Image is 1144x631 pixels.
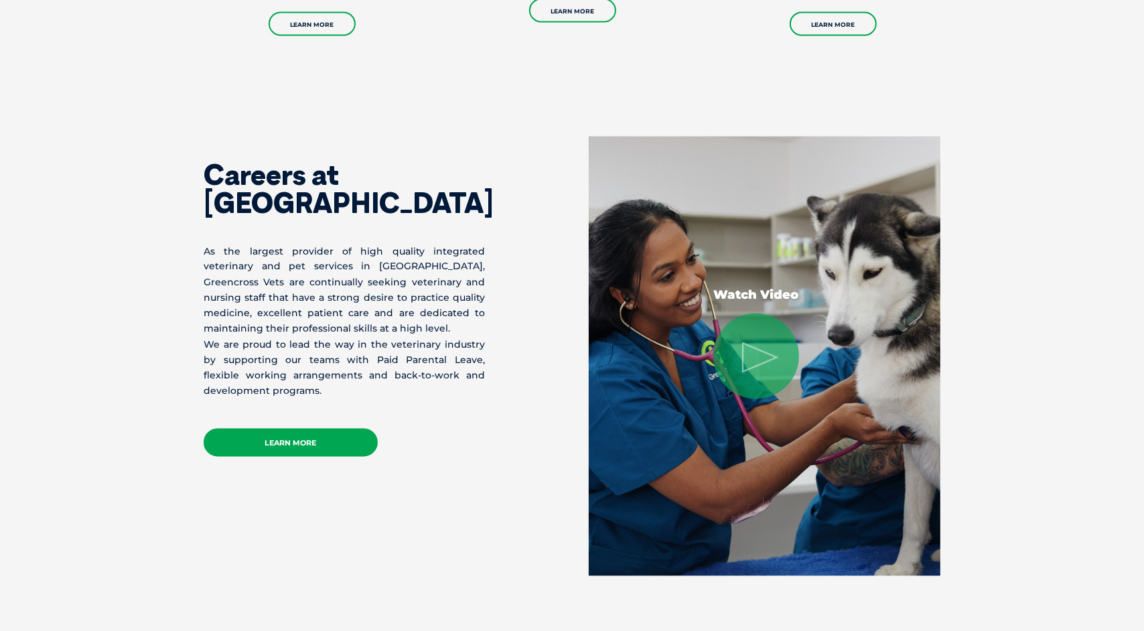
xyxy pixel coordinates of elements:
[204,161,485,217] h2: Careers at [GEOGRAPHIC_DATA]
[790,12,877,36] a: Learn More
[269,12,356,36] a: Learn More
[204,244,485,399] p: As the largest provider of high quality integrated veterinary and pet services in [GEOGRAPHIC_DAT...
[589,137,940,576] img: Dr Yash examining a husky dog
[204,429,378,457] a: Learn More
[713,289,799,301] p: Watch Video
